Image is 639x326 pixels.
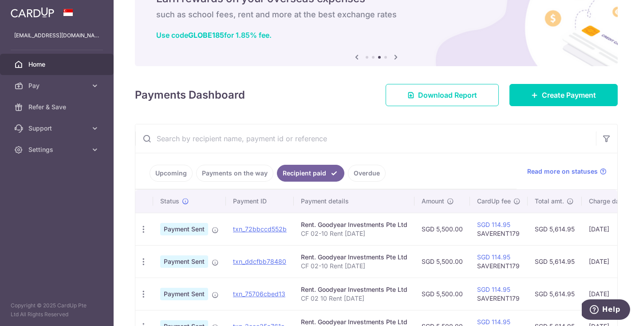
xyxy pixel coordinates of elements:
input: Search by recipient name, payment id or reference [135,124,596,153]
a: Use codeGLOBE185for 1.85% fee. [156,31,272,40]
td: SGD 5,500.00 [414,245,470,278]
span: Home [28,60,87,69]
span: Pay [28,81,87,90]
th: Payment details [294,190,414,213]
span: Charge date [589,197,625,206]
a: SGD 114.95 [477,286,510,293]
a: Overdue [348,165,386,182]
td: SGD 5,614.95 [528,245,582,278]
span: Settings [28,145,87,154]
td: SGD 5,614.95 [528,213,582,245]
a: txn_75706cbed13 [233,290,285,298]
p: CF 02-10 Rent [DATE] [301,262,407,270]
a: Download Report [386,84,499,106]
div: Rent. Goodyear Investments Pte Ltd [301,253,407,262]
td: SGD 5,500.00 [414,213,470,245]
span: Create Payment [542,90,596,100]
a: Create Payment [509,84,618,106]
span: Amount [422,197,444,206]
img: CardUp [11,7,54,18]
span: Support [28,124,87,133]
div: Rent. Goodyear Investments Pte Ltd [301,285,407,294]
span: Read more on statuses [527,167,598,176]
a: Read more on statuses [527,167,607,176]
b: GLOBE185 [188,31,224,40]
span: Status [160,197,179,206]
span: Payment Sent [160,288,208,300]
a: SGD 114.95 [477,253,510,261]
td: SAVERENT179 [470,278,528,310]
div: Rent. Goodyear Investments Pte Ltd [301,220,407,229]
p: [EMAIL_ADDRESS][DOMAIN_NAME] [14,31,99,40]
span: CardUp fee [477,197,511,206]
p: CF 02-10 Rent [DATE] [301,229,407,238]
td: SAVERENT179 [470,245,528,278]
th: Payment ID [226,190,294,213]
h6: such as school fees, rent and more at the best exchange rates [156,9,596,20]
p: CF 02 10 Rent [DATE] [301,294,407,303]
a: Recipient paid [277,165,344,182]
span: Total amt. [535,197,564,206]
a: txn_ddcfbb78480 [233,258,286,265]
a: SGD 114.95 [477,318,510,326]
td: SAVERENT179 [470,213,528,245]
span: Payment Sent [160,223,208,235]
span: Refer & Save [28,103,87,111]
h4: Payments Dashboard [135,87,245,103]
a: txn_72bbccd552b [233,225,287,233]
td: SGD 5,500.00 [414,278,470,310]
a: Upcoming [150,165,193,182]
a: Payments on the way [196,165,273,182]
td: SGD 5,614.95 [528,278,582,310]
a: SGD 114.95 [477,221,510,228]
span: Payment Sent [160,255,208,268]
span: Download Report [418,90,477,100]
iframe: Opens a widget where you can find more information [582,299,630,322]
